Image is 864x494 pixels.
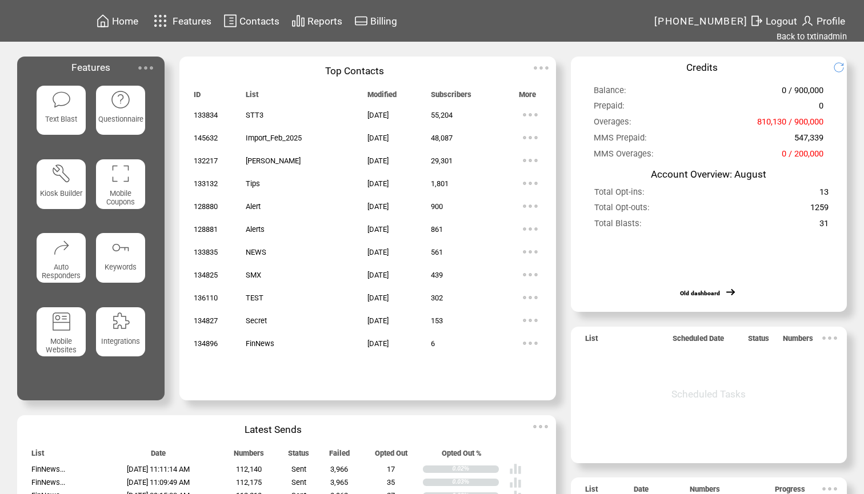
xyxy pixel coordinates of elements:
[509,463,522,475] img: poll%20-%20white.svg
[194,134,218,142] span: 145632
[594,202,650,218] span: Total Opt-outs:
[246,156,301,165] span: [PERSON_NAME]
[782,85,823,101] span: 0 / 900,000
[750,14,763,28] img: exit.svg
[367,134,389,142] span: [DATE]
[112,15,138,27] span: Home
[519,309,542,332] img: ellypsis.svg
[367,225,389,234] span: [DATE]
[105,263,137,271] span: Keywords
[431,339,435,348] span: 6
[530,57,553,79] img: ellypsis.svg
[748,334,769,348] span: Status
[110,311,130,331] img: integrations.svg
[71,62,110,73] span: Features
[671,388,746,400] span: Scheduled Tasks
[194,225,218,234] span: 128881
[151,449,166,463] span: Date
[431,179,449,188] span: 1,801
[234,449,264,463] span: Numbers
[290,12,344,30] a: Reports
[149,10,213,32] a: Features
[246,339,274,348] span: FinNews
[794,132,823,148] span: 547,339
[110,90,130,110] img: questionnaire.svg
[246,179,260,188] span: Tips
[453,465,499,473] div: 0.02%
[246,225,265,234] span: Alerts
[127,478,190,487] span: [DATE] 11:09:49 AM
[246,271,261,279] span: SMX
[783,334,813,348] span: Numbers
[45,115,77,123] span: Text Blast
[98,115,143,123] span: Questionnaire
[519,286,542,309] img: ellypsis.svg
[51,311,71,331] img: mobile-websites.svg
[594,101,625,116] span: Prepaid:
[96,307,146,371] a: Integrations
[246,202,261,211] span: Alert
[431,294,443,302] span: 302
[51,163,71,183] img: tool%201.svg
[291,465,306,473] span: Sent
[819,218,829,234] span: 31
[96,86,146,150] a: Questionnaire
[51,90,71,110] img: text-blast.svg
[110,238,130,258] img: keywords.svg
[431,134,453,142] span: 48,087
[673,334,724,348] span: Scheduled Date
[236,465,262,473] span: 112,140
[246,134,302,142] span: Import_Feb_2025
[291,478,306,487] span: Sent
[31,449,44,463] span: List
[431,248,443,256] span: 561
[96,233,146,297] a: Keywords
[594,218,642,234] span: Total Blasts:
[353,12,399,30] a: Billing
[94,12,140,30] a: Home
[819,101,823,116] span: 0
[367,339,389,348] span: [DATE]
[777,31,847,42] a: Back to txtinadmin
[431,225,443,234] span: 861
[519,90,536,104] span: More
[194,248,218,256] span: 133835
[223,14,237,28] img: contacts.svg
[31,478,65,487] span: FinNews...
[519,172,542,195] img: ellypsis.svg
[37,233,86,297] a: Auto Responders
[367,90,397,104] span: Modified
[817,15,845,27] span: Profile
[46,337,77,354] span: Mobile Websites
[686,62,718,73] span: Credits
[329,449,350,463] span: Failed
[519,149,542,172] img: ellypsis.svg
[96,159,146,223] a: Mobile Coupons
[51,238,71,258] img: auto-responders.svg
[818,327,841,350] img: ellypsis.svg
[529,415,552,438] img: ellypsis.svg
[748,12,799,30] a: Logout
[367,111,389,119] span: [DATE]
[367,156,389,165] span: [DATE]
[387,478,395,487] span: 35
[246,316,267,325] span: Secret
[40,189,82,198] span: Kiosk Builder
[810,202,829,218] span: 1259
[110,163,130,183] img: coupons.svg
[833,62,853,73] img: refresh.png
[367,294,389,302] span: [DATE]
[431,156,453,165] span: 29,301
[370,15,397,27] span: Billing
[594,148,654,164] span: MMS Overages:
[519,263,542,286] img: ellypsis.svg
[594,132,647,148] span: MMS Prepaid:
[519,218,542,240] img: ellypsis.svg
[431,316,443,325] span: 153
[367,248,389,256] span: [DATE]
[222,12,281,30] a: Contacts
[101,337,140,346] span: Integrations
[246,111,263,119] span: STT3
[354,14,368,28] img: creidtcard.svg
[134,57,157,79] img: ellypsis.svg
